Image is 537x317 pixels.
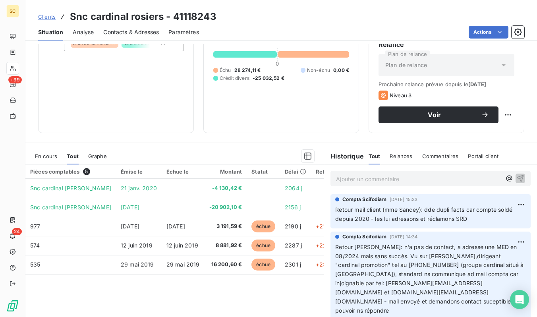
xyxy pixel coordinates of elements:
[209,203,242,211] span: -20 902,10 €
[30,261,40,268] span: 535
[30,242,40,249] span: 574
[38,13,56,21] a: Clients
[316,168,341,175] div: Retard
[390,234,418,239] span: [DATE] 14:34
[30,204,111,211] span: Snc cardinal [PERSON_NAME]
[38,14,56,20] span: Clients
[333,67,349,74] span: 0,00 €
[30,168,111,175] div: Pièces comptables
[88,153,107,159] span: Graphe
[166,223,185,230] span: [DATE]
[70,10,216,24] h3: Snc cardinal rosiers - 41118243
[285,185,302,191] span: 2064 j
[209,184,242,192] span: -4 130,42 €
[209,242,242,249] span: 8 881,92 €
[468,81,486,87] span: [DATE]
[335,244,525,314] span: Retour [PERSON_NAME]: n'a pas de contact, a adressé une MED en 08/2024 mais sans succès. Vu sur [...
[379,81,514,87] span: Prochaine relance prévue depuis le
[253,75,284,82] span: -25 032,52 €
[324,151,364,161] h6: Historique
[422,153,459,159] span: Commentaires
[469,26,508,39] button: Actions
[468,153,498,159] span: Portail client
[6,300,19,312] img: Logo LeanPay
[209,168,242,175] div: Montant
[342,196,386,203] span: Compta Scifodiam
[121,242,153,249] span: 12 juin 2019
[209,222,242,230] span: 3 191,59 €
[385,61,427,69] span: Plan de relance
[35,153,57,159] span: En cours
[285,168,306,175] div: Délai
[285,223,301,230] span: 2190 j
[209,261,242,269] span: 16 200,60 €
[285,204,301,211] span: 2156 j
[38,28,63,36] span: Situation
[379,106,498,123] button: Voir
[390,92,411,99] span: Niveau 3
[316,223,336,230] span: +2190 j
[121,261,154,268] span: 29 mai 2019
[83,168,90,175] span: 5
[369,153,381,159] span: Tout
[276,60,279,67] span: 0
[390,153,412,159] span: Relances
[390,197,418,202] span: [DATE] 15:33
[30,223,40,230] span: 977
[316,242,336,249] span: +2287 j
[220,67,231,74] span: Échu
[285,261,301,268] span: 2301 j
[103,28,159,36] span: Contacts & Adresses
[121,168,157,175] div: Émise le
[335,206,514,222] span: Retour mail client (mme Sancey): dde dupli facts car compte soldé depuis 2020 - les lui adressons...
[121,204,139,211] span: [DATE]
[12,228,22,235] span: 24
[251,259,275,271] span: échue
[307,67,330,74] span: Non-échu
[251,168,275,175] div: Statut
[67,153,79,159] span: Tout
[234,67,261,74] span: 28 274,11 €
[379,40,514,49] h6: Relance
[166,242,198,249] span: 12 juin 2019
[30,185,111,191] span: Snc cardinal [PERSON_NAME]
[251,240,275,251] span: échue
[342,233,386,240] span: Compta Scifodiam
[510,290,529,309] div: Open Intercom Messenger
[220,75,249,82] span: Crédit divers
[121,223,139,230] span: [DATE]
[121,185,157,191] span: 21 janv. 2020
[251,220,275,232] span: échue
[166,261,200,268] span: 29 mai 2019
[388,112,481,118] span: Voir
[6,5,19,17] div: SC
[285,242,302,249] span: 2287 j
[73,28,94,36] span: Analyse
[316,261,336,268] span: +2301 j
[8,76,22,83] span: +99
[168,28,199,36] span: Paramètres
[166,168,200,175] div: Échue le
